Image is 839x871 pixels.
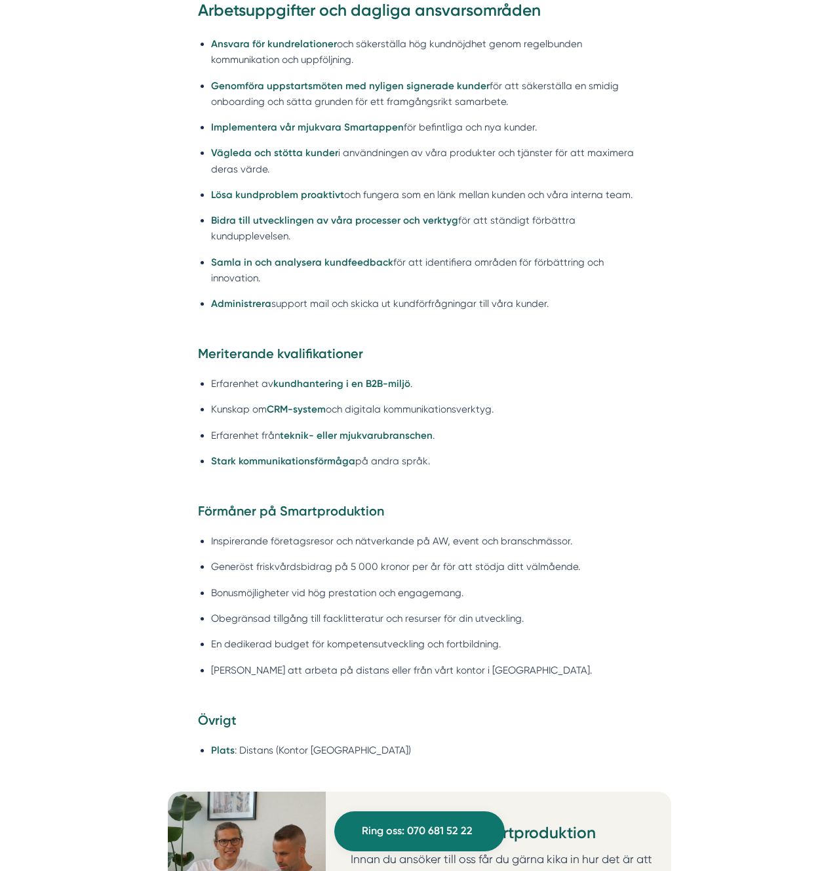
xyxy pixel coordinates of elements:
strong: Administrera [211,298,271,310]
strong: Implementera vår mjukvara Smartappen [211,121,404,133]
strong: Ansvara för kundrelationer [211,38,337,50]
strong: teknik- eller mjukvarubranschen [280,430,433,441]
li: : Distans (Kontor [GEOGRAPHIC_DATA]) [211,742,642,758]
h3: Kolla in livet på Smartproduktion [351,822,661,851]
strong: Stark kommunikationsförmåga [211,455,355,467]
strong: kundhantering i en B2B-miljö [273,378,410,390]
li: och säkerställa hög kundnöjdhet genom regelbunden kommunikation och uppföljning. [211,36,642,68]
li: för befintliga och nya kunder. [211,119,642,135]
li: En dedikerad budget för kompetensutveckling och fortbildning. [211,636,642,652]
strong: Samla in och analysera kundfeedback [211,256,393,268]
li: för att identifiera områden för förbättring och innovation. [211,254,642,286]
strong: Lösa kundproblem proaktivt [211,189,344,201]
li: Erfarenhet från . [211,428,642,443]
strong: Vägleda och stötta kunder [211,147,338,159]
a: Ring oss: 070 681 52 22 [334,811,505,851]
li: support mail och skicka ut kundförfrågningar till våra kunder. [211,296,642,312]
li: Inspirerande företagsresor och nätverkande på AW, event och branschmässor. [211,533,642,549]
li: för att ständigt förbättra kundupplevelsen. [211,213,642,244]
li: Erfarenhet av . [211,376,642,392]
strong: Bidra till utvecklingen av våra processer och verktyg [211,214,458,226]
strong: Förmåner på Smartproduktion [198,503,384,519]
li: och fungera som en länk mellan kunden och våra interna team. [211,187,642,203]
strong: Plats [211,744,235,756]
li: Kunskap om och digitala kommunikationsverktyg. [211,401,642,417]
li: Bonusmöjligheter vid hög prestation och engagemang. [211,585,642,601]
li: i användningen av våra produkter och tjänster för att maximera deras värde. [211,145,642,176]
li: [PERSON_NAME] att arbeta på distans eller från vårt kontor i [GEOGRAPHIC_DATA]. [211,662,642,678]
strong: CRM-system [267,403,326,415]
li: på andra språk. [211,453,642,469]
h4: Övrigt [198,712,642,734]
li: för att säkerställa en smidig onboarding och sätta grunden för ett framgångsrikt samarbete. [211,78,642,110]
strong: Genomföra uppstartsmöten med nyligen signerade kunder [211,80,490,92]
h4: Meriterande kvalifikationer [198,345,642,367]
li: Generöst friskvårdsbidrag på 5 000 kronor per år för att stödja ditt välmående. [211,559,642,575]
span: Ring oss: 070 681 52 22 [362,822,473,840]
li: Obegränsad tillgång till facklitteratur och resurser för din utveckling. [211,611,642,626]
